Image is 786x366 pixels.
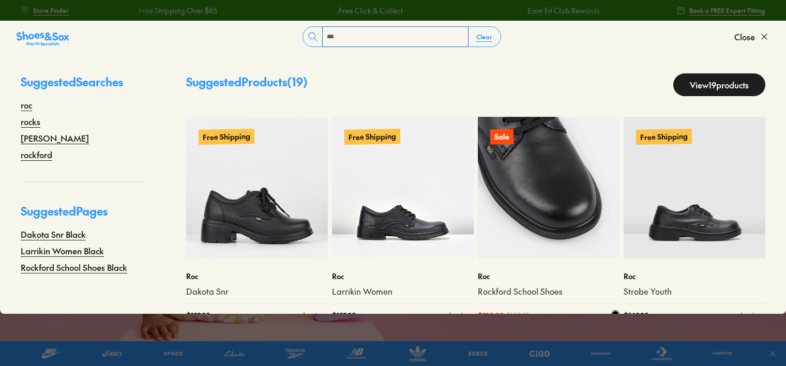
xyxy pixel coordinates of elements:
[186,117,328,258] a: Free Shipping
[199,129,254,145] p: Free Shipping
[478,117,619,258] a: Sale
[332,310,355,321] span: $ 159.95
[186,271,328,282] p: Roc
[33,6,69,15] span: Store Finder
[332,286,474,297] a: Larrikin Women
[138,5,217,16] a: Free Shipping Over $85
[624,286,765,297] a: Strobe Youth
[338,5,402,16] a: Free Click & Collect
[506,310,530,321] span: $ 159.95
[332,117,474,258] a: Free Shipping
[449,310,474,321] div: 1 colour
[21,73,145,99] p: Suggested Searches
[17,30,69,47] img: SNS_Logo_Responsive.svg
[468,27,501,46] button: Clear
[21,228,86,240] a: Dakota Snr Black
[636,129,692,145] p: Free Shipping
[478,271,619,282] p: Roc
[689,6,765,15] span: Book a FREE Expert Fitting
[527,5,599,16] a: Earn Fit Club Rewards
[17,28,69,45] a: Shoes &amp; Sox
[186,73,308,96] p: Suggested Products
[21,132,89,144] a: [PERSON_NAME]
[287,74,308,89] span: ( 19 )
[21,99,32,111] a: roc
[344,129,400,145] p: Free Shipping
[21,261,127,273] a: Rockford School Shoes Black
[303,310,328,321] div: 1 colour
[740,310,765,321] div: 1 colour
[21,115,40,128] a: rocks
[21,1,69,20] a: Store Finder
[624,117,765,258] a: Free Shipping
[734,25,769,48] button: Close
[624,271,765,282] p: Roc
[21,203,145,228] p: Suggested Pages
[332,271,474,282] p: Roc
[186,310,209,321] span: $ 159.95
[490,129,513,145] p: Sale
[624,310,648,321] span: $ 149.95
[21,148,52,161] a: rockford
[21,245,104,257] a: Larrikin Women Black
[734,30,755,43] span: Close
[478,286,619,297] a: Rockford School Shoes
[677,1,765,20] a: Book a FREE Expert Fitting
[186,286,328,297] a: Dakota Snr
[673,73,765,96] a: View19products
[478,310,504,321] span: $ 120.00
